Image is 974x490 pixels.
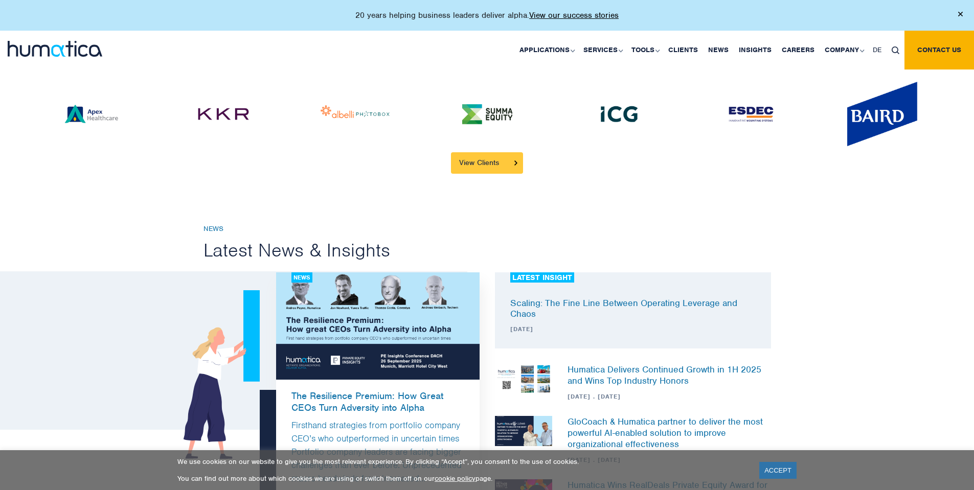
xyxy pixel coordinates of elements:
img: clients [847,82,919,146]
a: News [703,31,734,69]
img: clients [451,91,523,136]
img: clients [56,78,127,150]
a: Applications [514,31,578,69]
div: LATEST INSIGHT [510,272,574,283]
img: newsgirl [184,290,260,459]
img: arrowicon [514,160,517,165]
a: View Clients [451,152,523,174]
span: DE [873,45,881,54]
a: Clients [663,31,703,69]
a: Firsthand strategies from portfolio company CEO’s who outperformed in uncertain times Portfolio c... [291,419,462,484]
a: View our success stories [529,10,619,20]
a: The Resilience Premium: How Great CEOs Turn Adversity into Alpha [276,380,480,413]
img: logo [8,41,102,57]
a: Humatica Delivers Continued Growth in 1H 2025 and Wins Top Industry Honors [568,364,761,386]
img: clients [320,91,391,136]
img: News [495,364,553,394]
a: GloCoach & Humatica partner to deliver the most powerful AI-enabled solution to improve organizat... [568,416,763,450]
a: Careers [777,31,820,69]
h6: News [203,225,771,234]
img: clients [583,91,655,136]
img: clients [715,91,787,136]
p: We use cookies on our website to give you the most relevant experience. By clicking “Accept”, you... [177,457,746,466]
img: blog1 [276,272,480,380]
a: cookie policy [435,474,475,483]
a: Services [578,31,626,69]
img: search_icon [892,46,899,54]
img: clients [188,91,259,136]
a: Company [820,31,868,69]
h2: Latest News & Insights [203,239,771,262]
a: Insights [734,31,777,69]
a: ACCEPT [759,462,797,479]
span: [DATE] . [DATE] [568,392,771,401]
a: Scaling: The Fine Line Between Operating Leverage and Chaos [510,297,737,320]
p: 20 years helping business leaders deliver alpha. [355,10,619,20]
a: DE [868,31,887,69]
a: Tools [626,31,663,69]
span: [DATE] [510,325,740,333]
img: News [495,416,553,446]
p: You can find out more about which cookies we are using or switch them off on our page. [177,474,746,483]
div: News [291,272,312,283]
a: Contact us [904,31,974,69]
